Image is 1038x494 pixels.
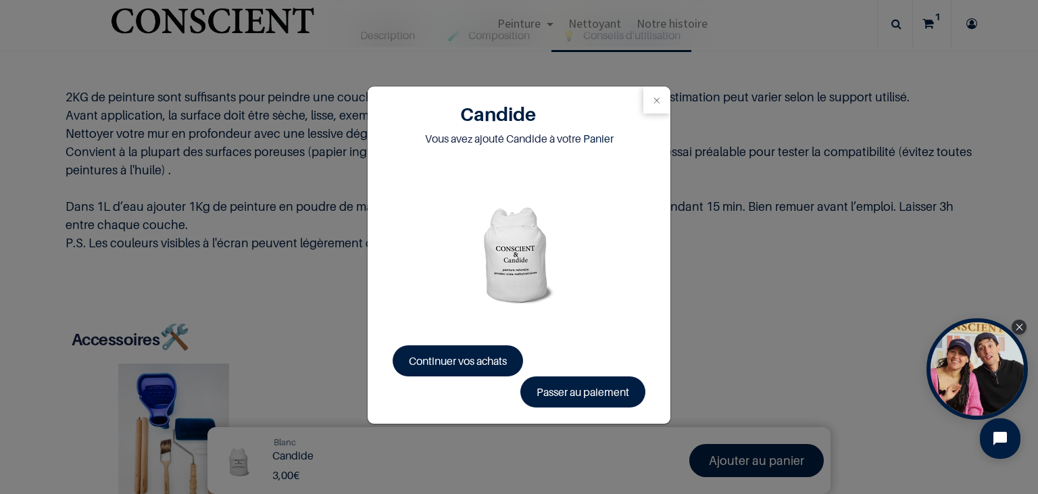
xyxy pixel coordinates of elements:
[425,132,504,145] span: Vous avez ajouté
[506,132,547,145] spant: Candide
[926,318,1028,420] div: Tolstoy bubble widget
[393,345,523,376] a: Continuer vos achats
[432,159,605,332] img: Product image
[643,87,670,114] button: Close
[549,132,581,145] span: à votre
[926,318,1028,420] div: Open Tolstoy widget
[968,407,1032,470] iframe: Tidio Chat
[520,376,645,407] a: Passer au paiement
[409,354,507,368] span: Continuer vos achats
[1012,320,1027,335] div: Close Tolstoy widget
[583,130,614,148] a: Panier
[926,318,1028,420] div: Open Tolstoy
[378,103,618,126] h1: Candide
